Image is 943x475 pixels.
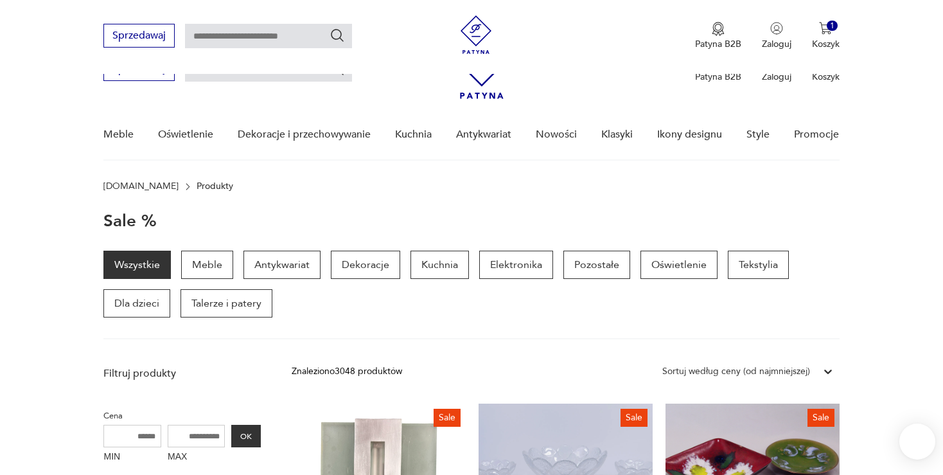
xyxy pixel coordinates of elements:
a: Dla dzieci [103,289,170,318]
p: Produkty [197,181,233,192]
button: Sprzedawaj [103,24,175,48]
iframe: Smartsupp widget button [899,424,935,460]
button: Zaloguj [762,22,791,50]
a: Wszystkie [103,251,171,279]
p: Koszyk [812,71,840,83]
a: Klasyki [601,110,633,159]
a: Oświetlenie [640,251,718,279]
a: Dekoracje [331,251,400,279]
button: OK [231,425,261,447]
p: Zaloguj [762,38,791,50]
a: Promocje [794,110,839,159]
a: Talerze i patery [181,289,272,318]
a: Antykwariat [456,110,511,159]
img: Ikona koszyka [819,22,832,35]
a: Style [746,110,770,159]
a: Meble [103,110,134,159]
div: Sortuj według ceny (od najmniejszej) [662,364,810,379]
a: Ikony designu [657,110,722,159]
div: Znaleziono 3048 produktów [292,364,402,379]
button: Patyna B2B [695,22,741,50]
a: Kuchnia [395,110,432,159]
a: Dekoracje i przechowywanie [238,110,371,159]
a: Sprzedawaj [103,66,175,75]
a: Ikona medaluPatyna B2B [695,22,741,50]
img: Ikona medalu [712,22,725,36]
a: Sprzedawaj [103,32,175,41]
a: Kuchnia [410,251,469,279]
h1: Sale % [103,212,157,230]
div: 1 [827,21,838,31]
a: [DOMAIN_NAME] [103,181,179,192]
a: Meble [181,251,233,279]
p: Koszyk [812,38,840,50]
a: Nowości [536,110,577,159]
a: Oświetlenie [158,110,213,159]
p: Cena [103,409,261,423]
p: Filtruj produkty [103,366,261,381]
img: Patyna - sklep z meblami i dekoracjami vintage [457,15,495,54]
button: 1Koszyk [812,22,840,50]
a: Elektronika [479,251,553,279]
p: Patyna B2B [695,38,741,50]
a: Tekstylia [728,251,789,279]
p: Patyna B2B [695,71,741,83]
label: MIN [103,447,161,468]
p: Zaloguj [762,71,791,83]
a: Pozostałe [563,251,630,279]
label: MAX [168,447,225,468]
img: Ikonka użytkownika [770,22,783,35]
a: Antykwariat [243,251,321,279]
button: Szukaj [330,28,345,43]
